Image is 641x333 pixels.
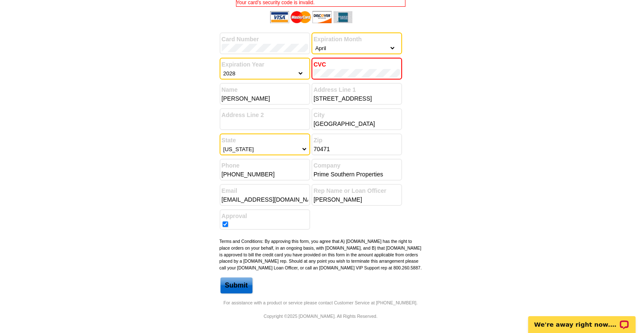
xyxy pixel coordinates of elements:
label: State [222,136,308,145]
iframe: LiveChat chat widget [523,306,641,333]
label: Approval [222,212,308,221]
label: Email [222,186,308,195]
label: Phone [222,161,308,170]
label: Rep Name or Loan Officer [314,186,400,195]
label: City [314,111,400,120]
img: acceptedCards.gif [270,11,352,23]
label: Name [222,85,308,94]
label: Zip [314,136,400,145]
label: Company [314,161,400,170]
label: CVC [314,60,400,69]
label: Address Line 1 [314,85,400,94]
input: Submit [220,277,252,293]
label: Expiration Year [222,60,308,69]
small: Terms and Conditions: By approving this form, you agree that A) [DOMAIN_NAME] has the right to pl... [220,239,422,270]
label: Card Number [222,35,308,44]
label: Address Line 2 [222,111,308,120]
label: Expiration Month [314,35,400,44]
